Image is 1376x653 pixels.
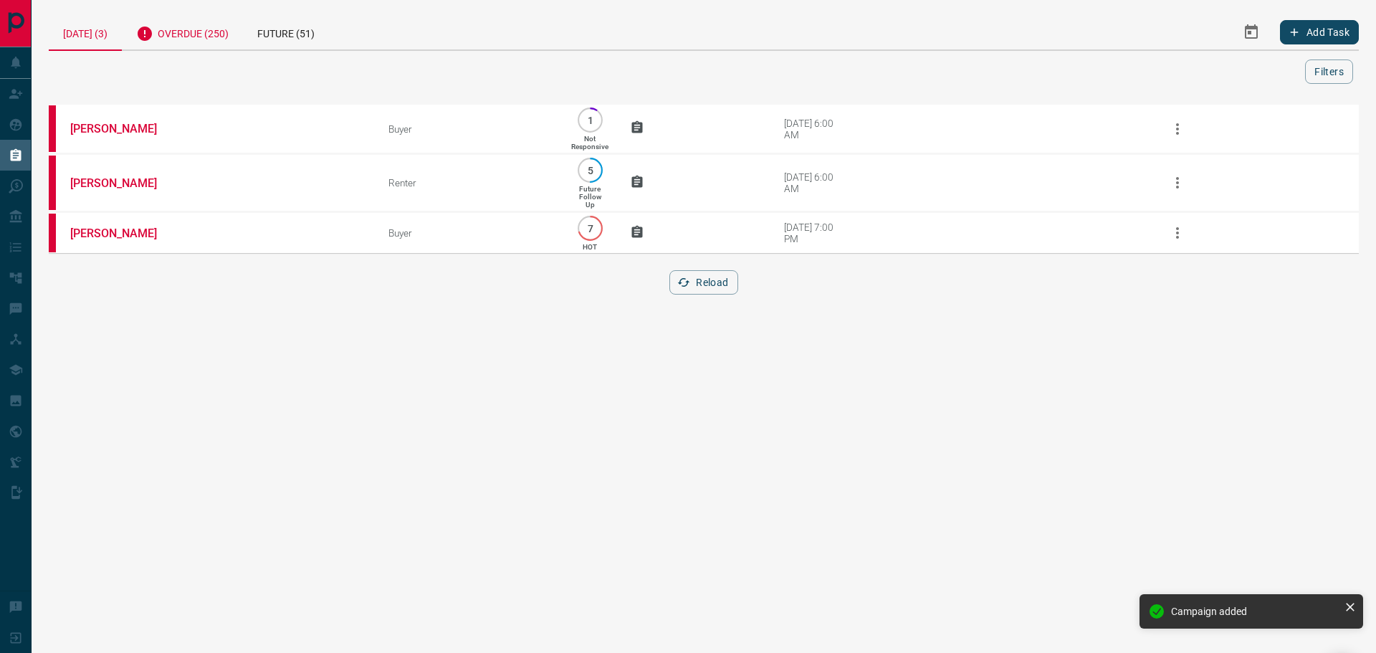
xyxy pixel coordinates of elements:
[1305,59,1353,84] button: Filters
[571,135,608,151] p: Not Responsive
[579,185,601,209] p: Future Follow Up
[784,171,845,194] div: [DATE] 6:00 AM
[784,221,845,244] div: [DATE] 7:00 PM
[70,122,178,135] a: [PERSON_NAME]
[669,270,737,295] button: Reload
[585,223,596,234] p: 7
[243,14,329,49] div: Future (51)
[585,115,596,125] p: 1
[70,176,178,190] a: [PERSON_NAME]
[585,165,596,176] p: 5
[49,105,56,152] div: property.ca
[583,243,597,251] p: HOT
[49,156,56,210] div: property.ca
[1234,15,1268,49] button: Select Date Range
[49,14,122,51] div: [DATE] (3)
[784,118,845,140] div: [DATE] 6:00 AM
[1280,20,1359,44] button: Add Task
[388,123,550,135] div: Buyer
[1171,606,1339,617] div: Campaign added
[122,14,243,49] div: Overdue (250)
[388,227,550,239] div: Buyer
[70,227,178,240] a: [PERSON_NAME]
[388,177,550,189] div: Renter
[49,214,56,252] div: property.ca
